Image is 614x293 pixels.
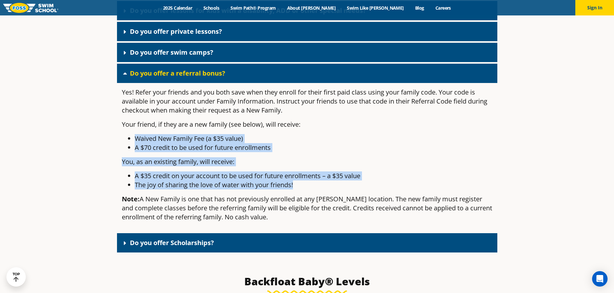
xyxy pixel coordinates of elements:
a: Do you offer Scholarships? [130,238,214,247]
div: Do you offer Scholarships? [117,233,497,252]
a: Do you offer a referral bonus? [130,69,225,78]
a: 2025 Calendar [158,5,198,11]
div: Open Intercom Messenger [592,271,608,287]
p: Yes! Refer your friends and you both save when they enroll for their first paid class using your ... [122,88,492,115]
a: Swim Like [PERSON_NAME] [341,5,410,11]
a: About [PERSON_NAME] [281,5,341,11]
a: Schools [198,5,225,11]
a: Blog [409,5,430,11]
div: TOP [13,272,20,282]
li: Waived New Family Fee (a $35 value) [135,134,492,143]
div: Do you offer a referral bonus? [117,83,497,232]
li: A $35 credit on your account to be used for future enrollments – a $35 value [135,171,492,180]
a: Do you offer swim camps? [130,48,213,57]
p: Your friend, if they are a new family (see below), will receive: [122,120,492,129]
img: FOSS Swim School Logo [3,3,58,13]
p: You, as an existing family, will receive: [122,157,492,166]
h3: Backfloat Baby® Levels [155,275,459,288]
li: The joy of sharing the love of water with your friends! [135,180,492,189]
a: Do you offer private lessons? [130,27,222,36]
div: Do you offer private lessons? [117,22,497,41]
a: Careers [430,5,456,11]
div: Do you offer a referral bonus? [117,64,497,83]
p: A New Family is one that has not previously enrolled at any [PERSON_NAME] location. The new famil... [122,195,492,222]
strong: Note: [122,195,140,203]
li: A $70 credit to be used for future enrollments [135,143,492,152]
a: Swim Path® Program [225,5,281,11]
div: Do you offer swim camps? [117,43,497,62]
